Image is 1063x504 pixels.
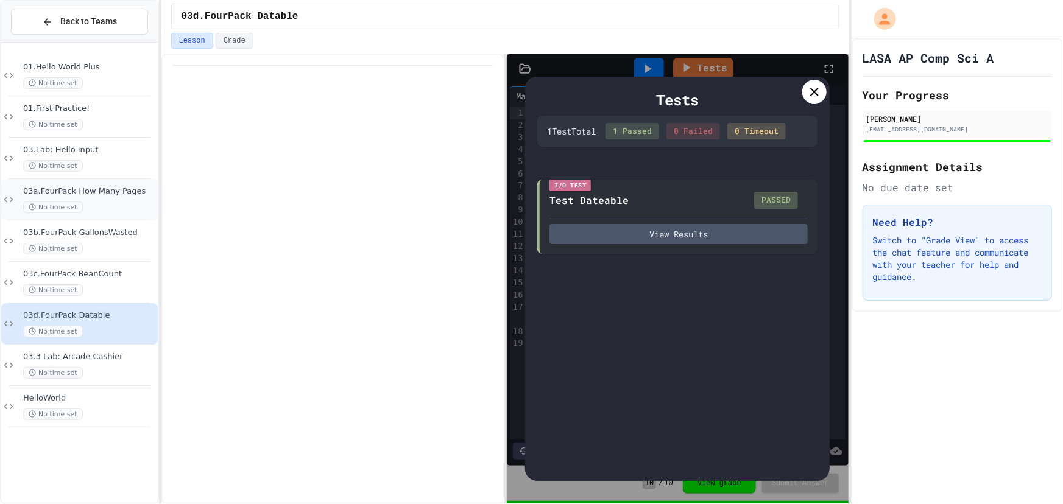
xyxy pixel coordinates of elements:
div: Tests [537,89,818,111]
div: Test Dateable [549,193,629,208]
span: 01.Hello World Plus [23,62,155,72]
div: PASSED [754,192,798,209]
span: 03b.FourPack GallonsWasted [23,228,155,238]
span: No time set [23,201,83,213]
span: 03.3 Lab: Arcade Cashier [23,352,155,362]
div: [EMAIL_ADDRESS][DOMAIN_NAME] [866,125,1048,134]
span: 03c.FourPack BeanCount [23,269,155,279]
div: 1 Passed [606,123,659,140]
span: 03d.FourPack Datable [23,310,155,321]
div: 0 Failed [666,123,720,140]
button: Back to Teams [11,9,148,35]
span: No time set [23,326,83,337]
span: No time set [23,160,83,172]
h1: LASA AP Comp Sci A [863,49,994,66]
div: I/O Test [549,180,591,191]
div: [PERSON_NAME] [866,113,1048,124]
span: 03a.FourPack How Many Pages [23,186,155,197]
div: 1 Test Total [547,125,596,138]
button: Lesson [171,33,213,49]
div: No due date set [863,180,1052,195]
div: My Account [861,5,899,33]
span: 03d.FourPack Datable [182,9,298,24]
span: No time set [23,119,83,130]
span: 03.Lab: Hello Input [23,145,155,155]
div: 0 Timeout [727,123,786,140]
button: View Results [549,224,808,244]
span: HelloWorld [23,393,155,404]
h2: Your Progress [863,86,1052,103]
span: No time set [23,367,83,379]
span: No time set [23,243,83,254]
h3: Need Help? [873,215,1042,229]
button: Grade [216,33,253,49]
h2: Assignment Details [863,158,1052,175]
span: No time set [23,77,83,89]
span: Back to Teams [60,15,117,28]
span: No time set [23,408,83,420]
p: Switch to "Grade View" to access the chat feature and communicate with your teacher for help and ... [873,234,1042,283]
span: 01.First Practice! [23,103,155,114]
span: No time set [23,284,83,296]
